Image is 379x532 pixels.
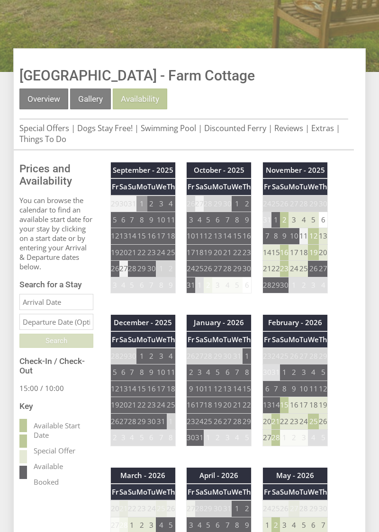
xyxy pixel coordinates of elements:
[243,381,252,397] td: 15
[299,178,308,195] th: Tu
[289,381,299,397] td: 9
[119,244,128,260] td: 20
[319,364,328,381] td: 5
[128,228,136,244] td: 14
[113,89,167,109] a: Availability
[187,331,196,348] th: Fr
[289,331,299,348] th: Mo
[243,348,252,364] td: 1
[70,89,111,109] a: Gallery
[289,364,299,381] td: 2
[223,244,232,260] td: 21
[308,397,319,413] td: 18
[263,195,272,212] td: 24
[19,314,93,330] input: Departure Date (Optional)
[128,348,136,364] td: 30
[187,381,196,397] td: 9
[263,315,328,331] th: February - 2026
[212,364,223,381] td: 5
[299,228,308,244] td: 11
[167,348,176,364] td: 4
[299,364,308,381] td: 3
[136,397,147,413] td: 22
[212,195,223,212] td: 29
[280,212,289,228] td: 2
[289,212,299,228] td: 3
[187,195,196,212] td: 26
[119,195,128,212] td: 30
[204,195,212,212] td: 28
[119,277,128,293] td: 4
[128,277,136,293] td: 5
[243,413,252,429] td: 29
[232,381,243,397] td: 14
[223,331,232,348] th: Tu
[147,212,156,228] td: 9
[289,397,299,413] td: 16
[289,228,299,244] td: 10
[167,277,176,293] td: 9
[243,195,252,212] td: 2
[280,331,289,348] th: Su
[147,178,156,195] th: Tu
[274,123,303,133] a: Reviews
[167,244,176,260] td: 25
[167,228,176,244] td: 18
[243,244,252,260] td: 23
[311,123,334,133] a: Extras
[136,364,147,381] td: 8
[299,331,308,348] th: Tu
[195,195,204,212] td: 27
[167,261,176,277] td: 2
[308,413,319,429] td: 25
[299,261,308,277] td: 25
[167,212,176,228] td: 11
[156,364,167,381] td: 10
[271,195,280,212] td: 25
[308,277,319,293] td: 3
[195,413,204,429] td: 24
[308,178,319,195] th: We
[204,397,212,413] td: 18
[195,212,204,228] td: 4
[128,364,136,381] td: 7
[19,162,93,187] a: Prices and Availability
[119,413,128,429] td: 27
[280,178,289,195] th: Su
[280,261,289,277] td: 23
[289,413,299,429] td: 23
[195,364,204,381] td: 3
[19,280,93,289] h3: Search for a Stay
[204,331,212,348] th: Su
[147,261,156,277] td: 30
[319,212,328,228] td: 6
[319,178,328,195] th: Th
[156,178,167,195] th: We
[156,331,167,348] th: We
[299,381,308,397] td: 10
[289,178,299,195] th: Mo
[204,212,212,228] td: 5
[147,331,156,348] th: Tu
[271,364,280,381] td: 31
[319,381,328,397] td: 12
[271,244,280,260] td: 15
[299,277,308,293] td: 2
[308,331,319,348] th: We
[319,261,328,277] td: 27
[141,123,196,133] a: Swimming Pool
[308,212,319,228] td: 5
[119,331,128,348] th: Sa
[204,413,212,429] td: 25
[147,228,156,244] td: 16
[195,228,204,244] td: 11
[232,212,243,228] td: 8
[223,212,232,228] td: 7
[263,178,272,195] th: Fr
[212,397,223,413] td: 19
[110,331,119,348] th: Fr
[243,277,252,293] td: 6
[147,348,156,364] td: 2
[187,397,196,413] td: 16
[319,397,328,413] td: 19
